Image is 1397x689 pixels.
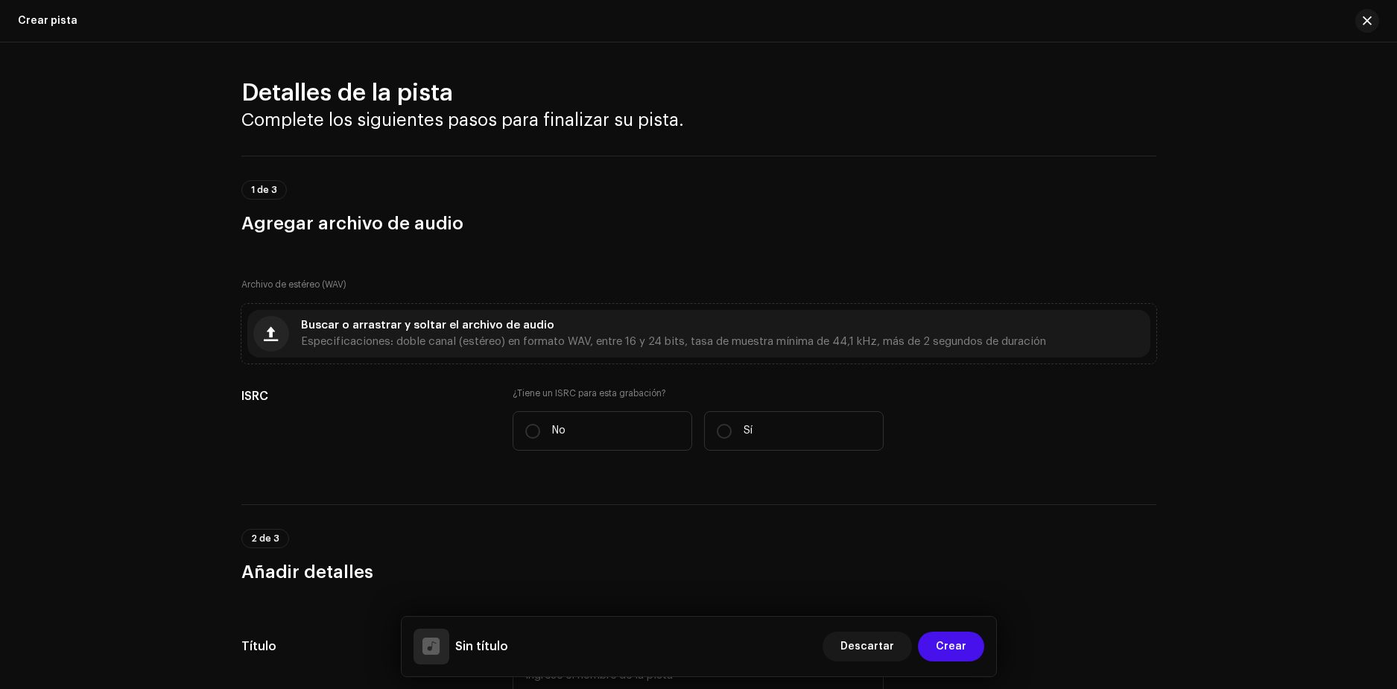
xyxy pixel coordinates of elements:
[241,212,1156,235] h3: Agregar archivo de audio
[241,280,346,289] small: Archivo de estéreo (WAV)
[823,632,912,661] button: Descartar
[251,185,277,194] span: 1 de 3
[301,320,554,331] span: Buscar o arrastrar y soltar el archivo de audio
[455,638,508,655] h5: Sin título
[744,423,753,439] p: Sí
[513,387,884,399] label: ¿Tiene un ISRC para esta grabación?
[241,560,1156,584] h3: Añadir detalles
[936,632,966,661] span: Crear
[251,534,279,543] span: 2 de 3
[301,337,1046,347] span: Especificaciones: doble canal (estéreo) en formato WAV, entre 16 y 24 bits, tasa de muestra mínim...
[840,632,894,661] span: Descartar
[918,632,984,661] button: Crear
[241,78,1156,108] h2: Detalles de la pista
[241,108,1156,132] h3: Complete los siguientes pasos para finalizar su pista.
[241,638,490,655] h5: Título
[241,387,490,405] h5: ISRC
[552,423,566,439] p: No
